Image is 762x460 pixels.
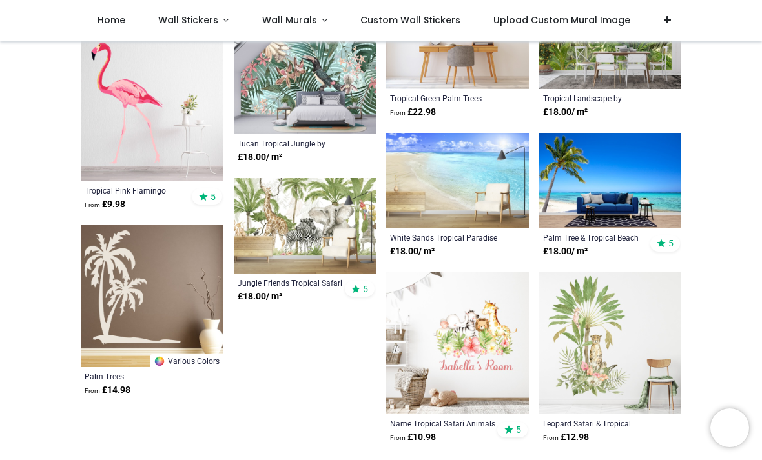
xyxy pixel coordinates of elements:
[543,106,588,119] strong: £ 18.00 / m²
[390,431,436,444] strong: £ 10.98
[150,354,223,367] a: Various Colors
[386,272,529,415] img: Personalised Name Tropical Safari Animals Nursery Wall Sticker
[543,93,651,103] a: Tropical Landscape by [PERSON_NAME]
[390,232,498,243] a: White Sands Tropical Paradise Beach Wallpaper
[390,93,498,103] a: Tropical Green Palm Trees
[543,245,588,258] strong: £ 18.00 / m²
[710,408,749,447] iframe: Brevo live chat
[85,201,100,208] span: From
[543,431,589,444] strong: £ 12.98
[85,198,125,211] strong: £ 9.98
[262,14,317,26] span: Wall Murals
[390,109,406,116] span: From
[98,14,125,26] span: Home
[386,133,529,228] img: White Sands Tropical Paradise Beach Wall Mural Wallpaper
[158,14,218,26] span: Wall Stickers
[238,151,282,164] strong: £ 18.00 / m²
[238,290,282,303] strong: £ 18.00 / m²
[543,232,651,243] a: Palm Tree & Tropical Beach Wallpaper
[363,283,368,295] span: 5
[85,387,100,394] span: From
[85,371,192,381] a: Palm Trees [GEOGRAPHIC_DATA]
[493,14,630,26] span: Upload Custom Mural Image
[539,133,682,228] img: Palm Tree & Tropical Beach Wall Mural Wallpaper
[85,384,130,397] strong: £ 14.98
[81,39,223,181] img: Tropical Pink Flamingo Wall Sticker
[154,355,165,367] img: Color Wheel
[539,272,682,415] img: Leopard Safari & Tropical Palm Trees Wall Sticker
[234,178,376,274] img: Jungle Friends Tropical Safari Wall Mural
[543,434,559,441] span: From
[85,185,192,195] a: Tropical Pink Flamingo
[390,434,406,441] span: From
[360,14,460,26] span: Custom Wall Stickers
[390,418,498,428] a: Name Tropical Safari Animals Nursery
[543,418,651,428] a: Leopard Safari & Tropical Palm Trees
[81,225,223,368] img: Palm Trees Tropical Beach Wall Sticker
[516,424,521,435] span: 5
[390,245,435,258] strong: £ 18.00 / m²
[390,106,436,119] strong: £ 22.98
[238,277,345,288] a: Jungle Friends Tropical Safari
[668,237,674,249] span: 5
[234,39,376,134] img: Tucan Tropical Jungle Wall Mural by Uta Naumann
[211,191,216,203] span: 5
[238,138,345,148] a: Tucan Tropical Jungle by [PERSON_NAME]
